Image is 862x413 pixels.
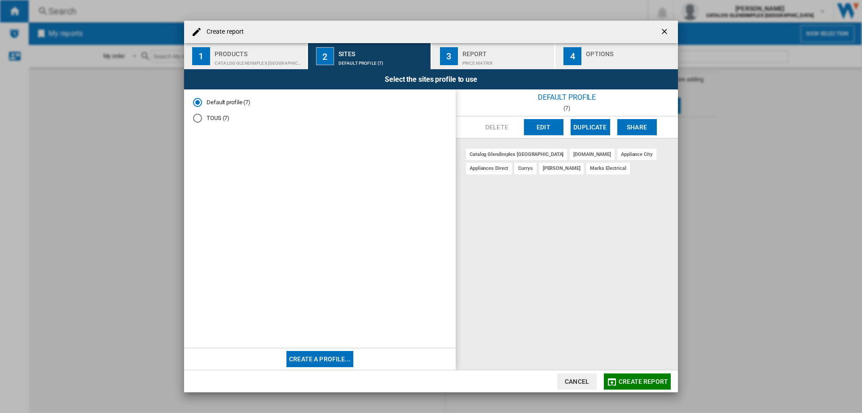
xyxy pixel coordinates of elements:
[215,56,303,66] div: CATALOG GLENDIMPLEX [GEOGRAPHIC_DATA]:Built in oven
[557,373,597,390] button: Cancel
[339,47,427,56] div: Sites
[456,89,678,105] div: Default profile
[586,163,629,174] div: marks electrical
[617,149,656,160] div: appliance city
[462,47,551,56] div: Report
[563,47,581,65] div: 4
[432,43,555,69] button: 3 Report Price Matrix
[466,149,567,160] div: catalog glendimplex [GEOGRAPHIC_DATA]
[660,27,671,38] ng-md-icon: getI18NText('BUTTONS.CLOSE_DIALOG')
[339,56,427,66] div: Default profile (7)
[456,105,678,111] div: (7)
[184,43,308,69] button: 1 Products CATALOG GLENDIMPLEX [GEOGRAPHIC_DATA]:Built in oven
[524,119,563,135] button: Edit
[215,47,303,56] div: Products
[462,56,551,66] div: Price Matrix
[286,351,353,367] button: Create a profile...
[466,163,512,174] div: appliances direct
[308,43,431,69] button: 2 Sites Default profile (7)
[477,119,517,135] button: Delete
[193,114,447,123] md-radio-button: TOUS (7)
[184,69,678,89] div: Select the sites profile to use
[604,373,671,390] button: Create report
[192,47,210,65] div: 1
[202,27,244,36] h4: Create report
[571,119,610,135] button: Duplicate
[440,47,458,65] div: 3
[316,47,334,65] div: 2
[193,98,447,107] md-radio-button: Default profile (7)
[617,119,657,135] button: Share
[619,378,668,385] span: Create report
[570,149,615,160] div: [DOMAIN_NAME]
[656,23,674,41] button: getI18NText('BUTTONS.CLOSE_DIALOG')
[539,163,584,174] div: [PERSON_NAME]
[555,43,678,69] button: 4 Options
[586,47,674,56] div: Options
[515,163,536,174] div: currys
